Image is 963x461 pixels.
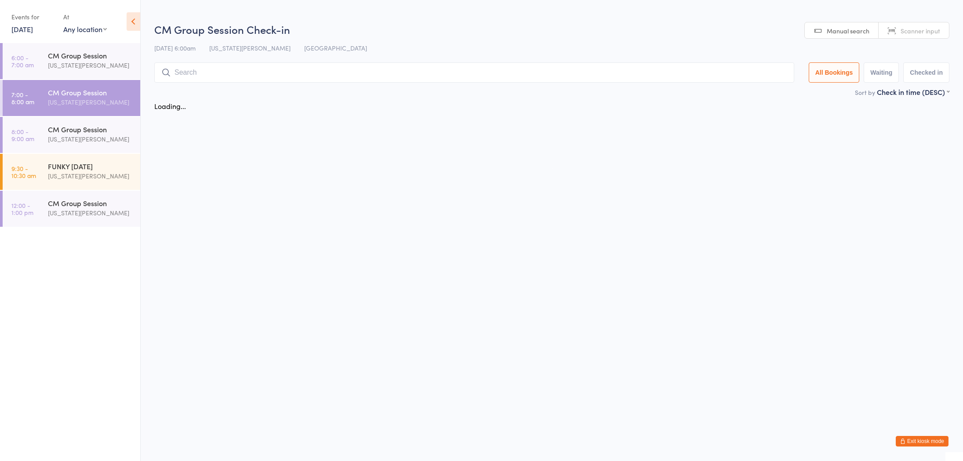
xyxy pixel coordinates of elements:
h2: CM Group Session Check-in [154,22,949,36]
div: CM Group Session [48,124,133,134]
time: 9:30 - 10:30 am [11,165,36,179]
button: Waiting [864,62,899,83]
div: [US_STATE][PERSON_NAME] [48,171,133,181]
time: 8:00 - 9:00 am [11,128,34,142]
button: Exit kiosk mode [896,436,948,446]
a: 7:00 -8:00 amCM Group Session[US_STATE][PERSON_NAME] [3,80,140,116]
div: Any location [63,24,107,34]
div: Events for [11,10,55,24]
time: 12:00 - 1:00 pm [11,202,33,216]
time: 7:00 - 8:00 am [11,91,34,105]
span: [US_STATE][PERSON_NAME] [209,44,291,52]
a: 6:00 -7:00 amCM Group Session[US_STATE][PERSON_NAME] [3,43,140,79]
label: Sort by [855,88,875,97]
button: All Bookings [809,62,860,83]
span: [GEOGRAPHIC_DATA] [304,44,367,52]
div: Check in time (DESC) [877,87,949,97]
a: 9:30 -10:30 amFUNKY [DATE][US_STATE][PERSON_NAME] [3,154,140,190]
div: [US_STATE][PERSON_NAME] [48,208,133,218]
div: CM Group Session [48,87,133,97]
span: [DATE] 6:00am [154,44,196,52]
a: [DATE] [11,24,33,34]
span: Scanner input [901,26,940,35]
div: CM Group Session [48,51,133,60]
a: 12:00 -1:00 pmCM Group Session[US_STATE][PERSON_NAME] [3,191,140,227]
div: [US_STATE][PERSON_NAME] [48,60,133,70]
div: FUNKY [DATE] [48,161,133,171]
div: CM Group Session [48,198,133,208]
time: 6:00 - 7:00 am [11,54,34,68]
input: Search [154,62,794,83]
div: [US_STATE][PERSON_NAME] [48,134,133,144]
a: 8:00 -9:00 amCM Group Session[US_STATE][PERSON_NAME] [3,117,140,153]
div: At [63,10,107,24]
button: Checked in [903,62,949,83]
div: [US_STATE][PERSON_NAME] [48,97,133,107]
div: Loading... [154,101,186,111]
span: Manual search [827,26,869,35]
